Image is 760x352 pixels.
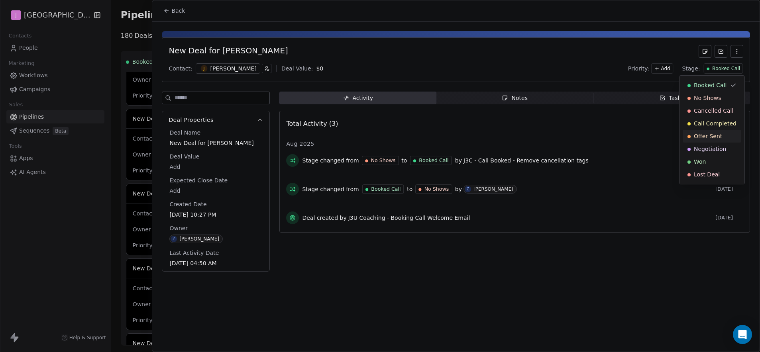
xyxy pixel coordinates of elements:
[694,94,721,102] span: No Shows
[694,81,727,89] span: Booked Call
[694,145,726,153] span: Negotiation
[683,79,741,181] div: Suggestions
[694,132,722,140] span: Offer Sent
[694,107,733,115] span: Cancelled Call
[694,170,720,178] span: Lost Deal
[694,158,706,166] span: Won
[694,119,736,127] span: Call Completed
